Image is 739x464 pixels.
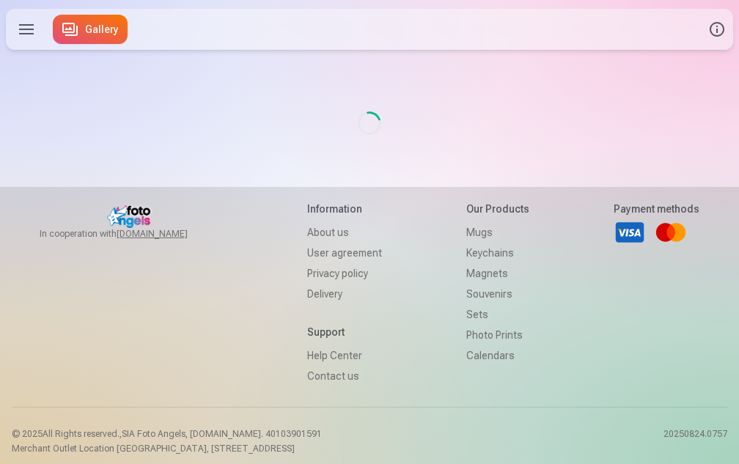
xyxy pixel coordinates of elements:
[701,9,733,50] button: Info
[466,222,529,243] a: Mugs
[307,243,382,263] a: User agreement
[466,304,529,325] a: Sets
[307,345,382,366] a: Help Center
[614,216,646,248] a: Visa
[466,325,529,345] a: Photo prints
[307,202,382,216] h5: Information
[12,428,322,440] p: © 2025 All Rights reserved. ,
[307,263,382,284] a: Privacy policy
[466,345,529,366] a: Calendars
[307,284,382,304] a: Delivery
[307,366,382,386] a: Contact us
[466,263,529,284] a: Magnets
[40,228,223,240] span: In cooperation with
[307,325,382,339] h5: Support
[663,428,727,454] p: 20250824.0757
[307,222,382,243] a: About us
[614,202,699,216] h5: Payment methods
[53,15,128,44] a: Gallery
[466,243,529,263] a: Keychains
[122,429,322,439] span: SIA Foto Angels, [DOMAIN_NAME]. 40103901591
[466,284,529,304] a: Souvenirs
[12,443,322,454] p: Merchant Outlet Location [GEOGRAPHIC_DATA], [STREET_ADDRESS]
[117,228,223,240] a: [DOMAIN_NAME]
[655,216,687,248] a: Mastercard
[466,202,529,216] h5: Our products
